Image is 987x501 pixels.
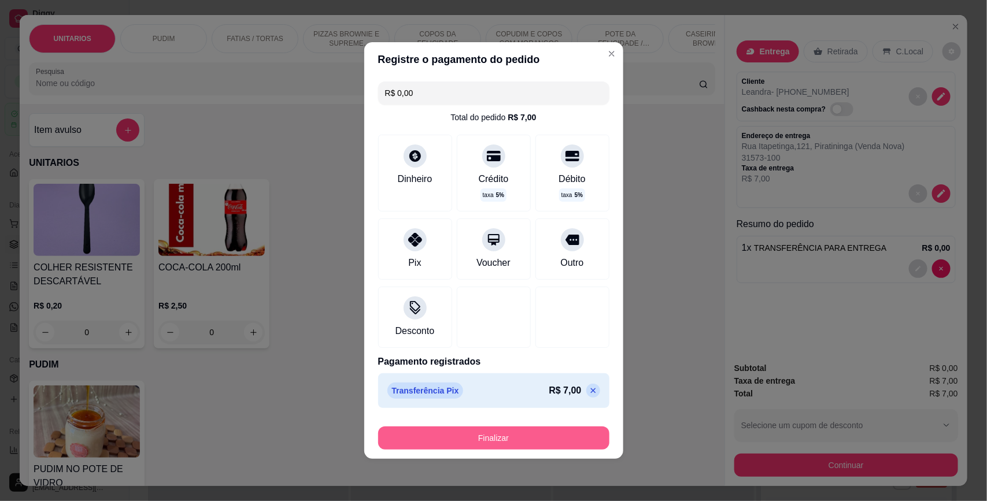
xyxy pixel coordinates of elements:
div: Crédito [479,172,509,186]
p: Pagamento registrados [378,355,609,369]
p: R$ 7,00 [549,384,581,398]
button: Finalizar [378,426,609,450]
div: Voucher [476,256,511,270]
p: taxa [561,191,583,199]
div: Outro [560,256,583,270]
span: 5 % [496,191,504,199]
div: Total do pedido [450,112,536,123]
button: Close [602,44,621,63]
header: Registre o pagamento do pedido [364,42,623,77]
div: Débito [559,172,585,186]
p: Transferência Pix [387,383,464,399]
div: Desconto [395,324,435,338]
p: taxa [483,191,504,199]
div: Pix [408,256,421,270]
div: Dinheiro [398,172,432,186]
span: 5 % [575,191,583,199]
div: R$ 7,00 [508,112,536,123]
input: Ex.: hambúrguer de cordeiro [385,81,602,105]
